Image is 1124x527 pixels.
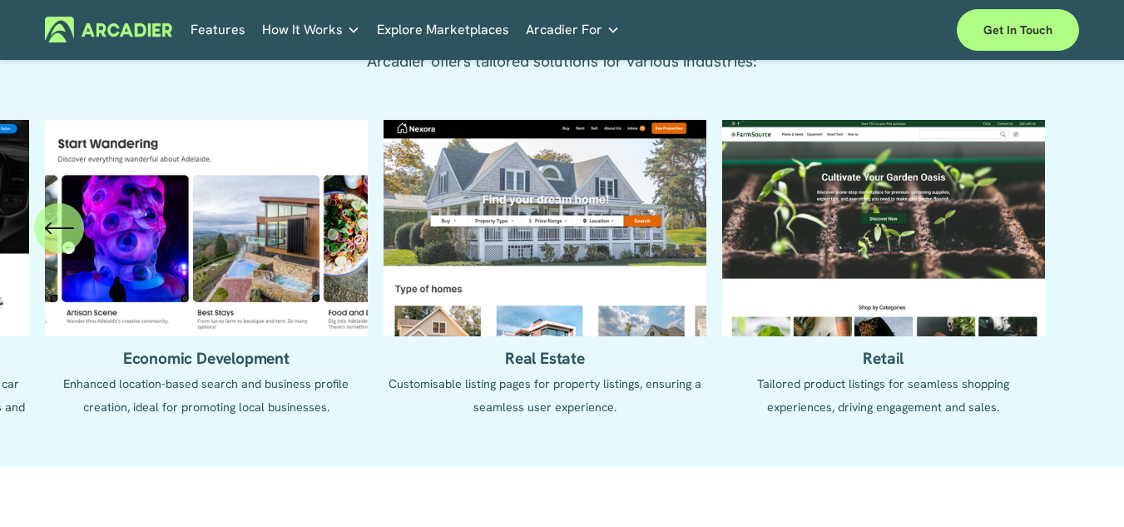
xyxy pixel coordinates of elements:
span: Arcadier For [526,18,602,42]
img: Arcadier [45,17,172,42]
span: How It Works [262,18,343,42]
button: Previous [34,203,84,253]
span: Arcadier offers tailored solutions for various industries: [367,51,757,72]
a: folder dropdown [262,17,360,42]
a: Explore Marketplaces [377,17,509,42]
a: folder dropdown [526,17,620,42]
a: Get in touch [957,9,1079,51]
a: Features [191,17,245,42]
iframe: Chat Widget [1041,447,1124,527]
